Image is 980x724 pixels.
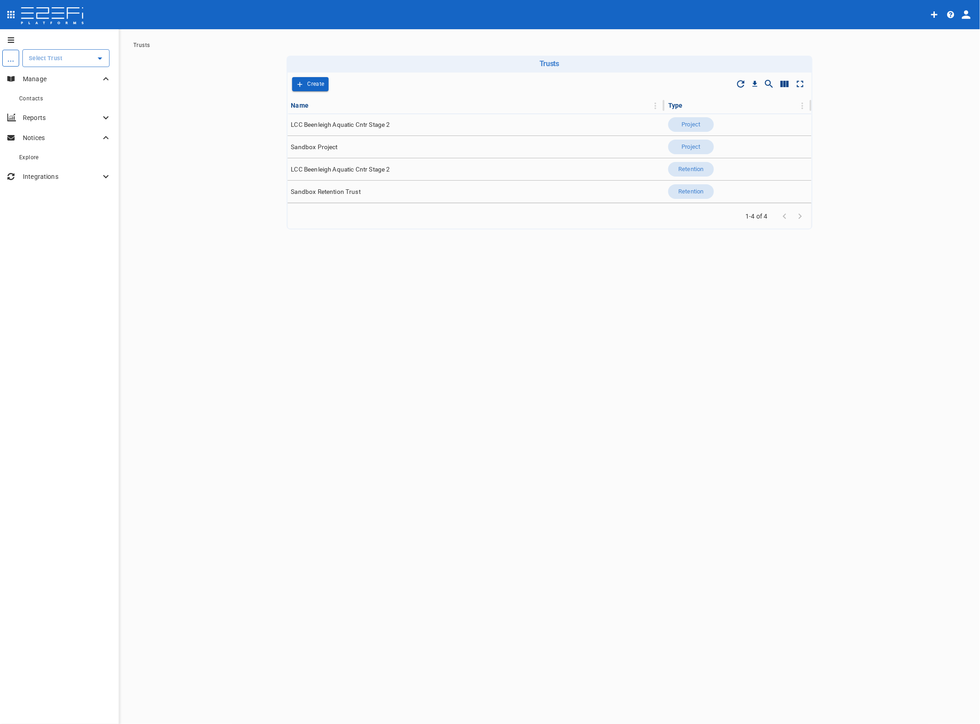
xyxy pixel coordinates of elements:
[94,52,106,65] button: Open
[292,77,329,91] span: Add Trust
[2,50,19,67] div: ...
[777,212,792,220] span: Go to previous page
[749,78,761,90] button: Download CSV
[291,165,390,174] span: LCC Beenleigh Aquatic Cntr Stage 2
[668,100,683,111] div: Type
[733,76,749,92] span: Refresh Data
[19,95,43,102] span: Contacts
[290,59,809,68] h6: Trusts
[291,100,309,111] div: Name
[673,188,709,196] span: Retention
[291,188,361,196] span: Sandbox Retention Trust
[19,154,39,161] span: Explore
[133,42,965,48] nav: breadcrumb
[26,53,92,63] input: Select Trust
[291,143,338,151] span: Sandbox Project
[673,165,709,174] span: Retention
[761,76,777,92] button: Show/Hide search
[648,99,663,113] button: Column Actions
[292,77,329,91] button: Create
[291,120,390,129] span: LCC Beenleigh Aquatic Cntr Stage 2
[308,79,325,89] p: Create
[23,133,100,142] p: Notices
[742,212,771,221] span: 1-4 of 4
[777,76,792,92] button: Show/Hide columns
[795,99,810,113] button: Column Actions
[676,120,706,129] span: Project
[676,143,706,151] span: Project
[792,76,808,92] button: Toggle full screen
[23,113,100,122] p: Reports
[23,74,100,83] p: Manage
[23,172,100,181] p: Integrations
[792,212,808,220] span: Go to next page
[133,42,150,48] a: Trusts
